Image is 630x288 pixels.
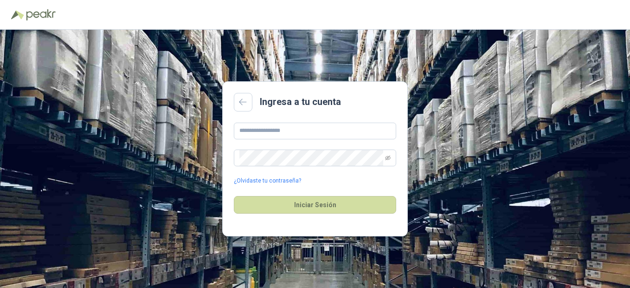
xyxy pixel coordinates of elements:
img: Logo [11,10,24,20]
h2: Ingresa a tu cuenta [260,95,341,109]
button: Iniciar Sesión [234,196,396,214]
span: eye-invisible [385,155,391,161]
a: ¿Olvidaste tu contraseña? [234,177,301,185]
img: Peakr [26,9,56,20]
